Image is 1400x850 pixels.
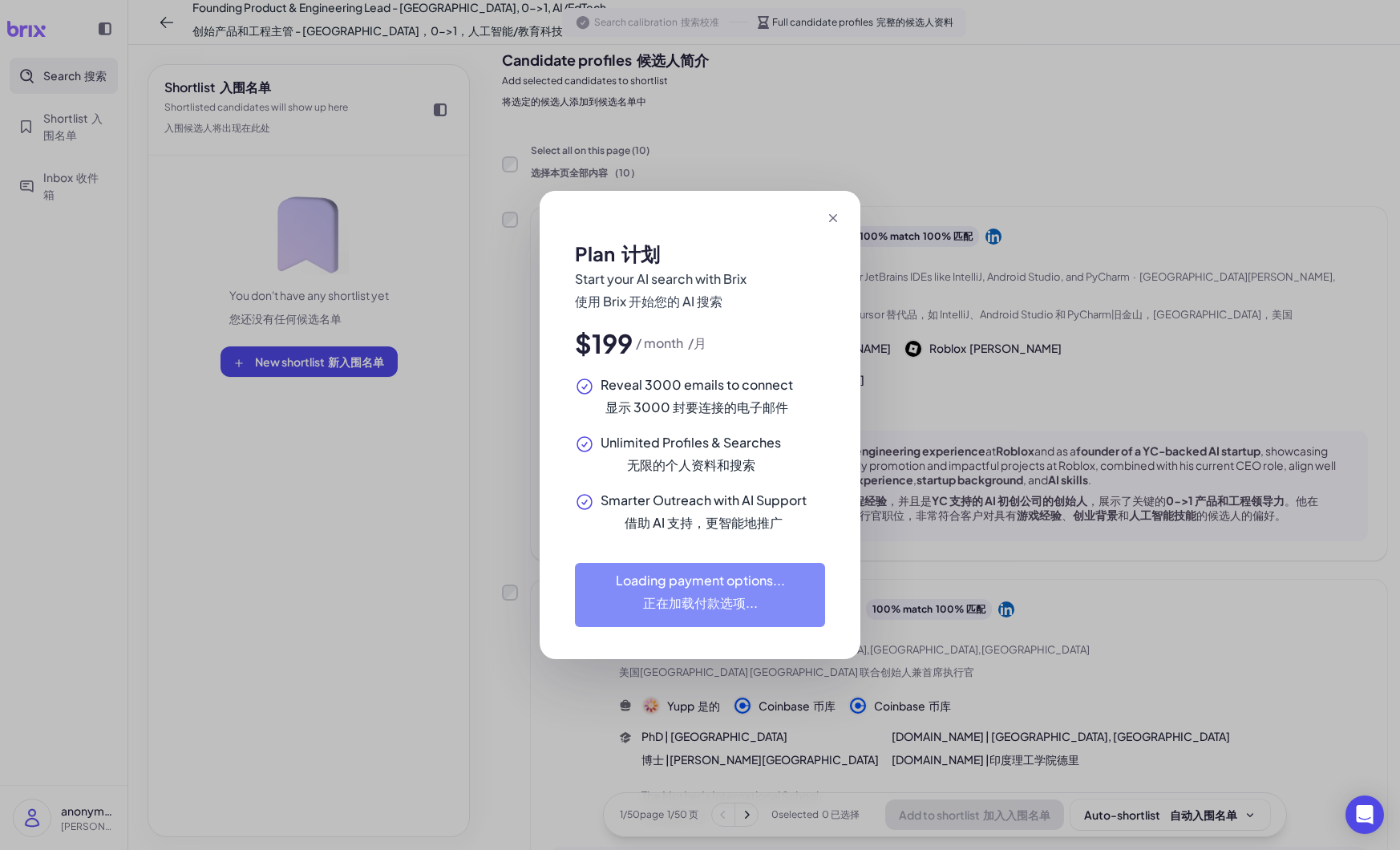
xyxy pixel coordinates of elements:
span: $199 [575,335,633,351]
span: / month [636,335,706,351]
span: Smarter Outreach with AI Support [601,492,807,537]
span: Unlimited Profiles & Searches [601,435,781,480]
div: Open Intercom Messenger [1345,795,1384,834]
font: 无限的个人资料和搜索 [627,456,755,473]
span: Reveal 3000 emails to connect [601,377,793,422]
font: 正在加载付款选项... [643,594,758,611]
font: /月 [688,334,706,351]
font: 使用 Brix 开始您的 AI 搜索 [575,293,722,310]
font: 借助 AI 支持，更智能地推广 [625,514,783,531]
font: 计划 [621,241,660,265]
p: Start your AI search with Brix [575,271,825,316]
h2: Plan [575,245,825,261]
font: 显示 3000 封要连接的电子邮件 [605,399,788,415]
button: Loading payment options...正在加载付款选项... [575,563,825,627]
